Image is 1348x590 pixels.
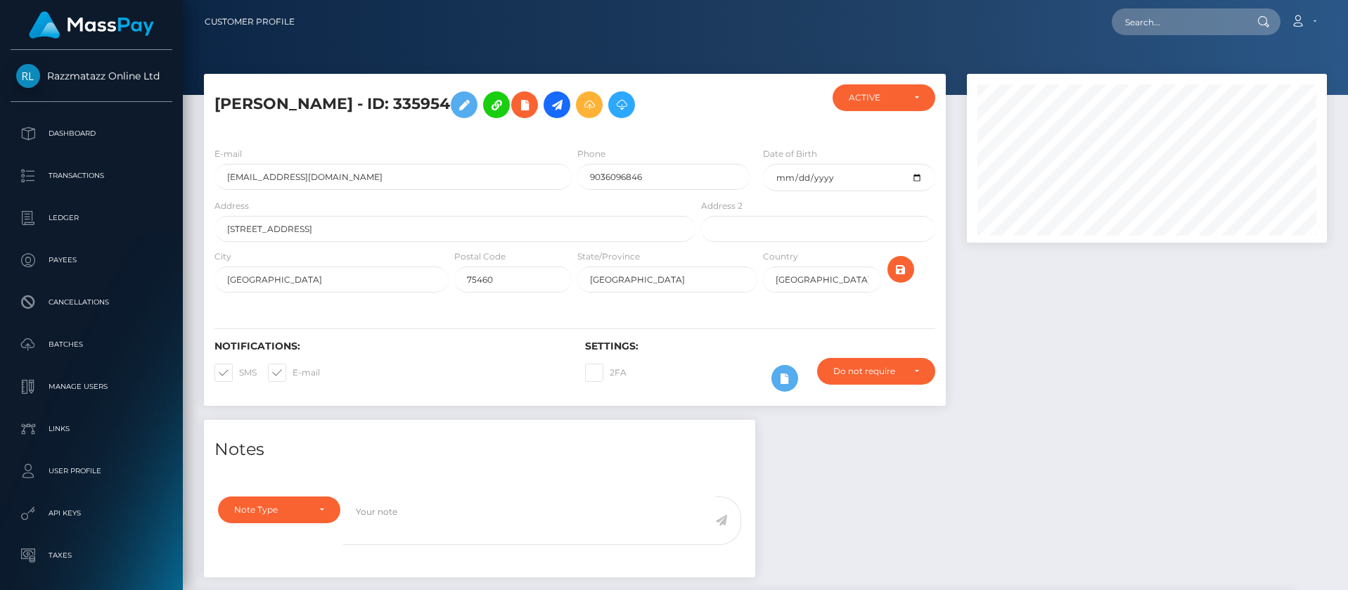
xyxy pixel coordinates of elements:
[234,504,308,515] div: Note Type
[849,92,903,103] div: ACTIVE
[214,200,249,212] label: Address
[16,123,167,144] p: Dashboard
[1112,8,1244,35] input: Search...
[29,11,154,39] img: MassPay Logo
[817,358,935,385] button: Do not require
[454,250,506,263] label: Postal Code
[16,334,167,355] p: Batches
[16,64,40,88] img: Razzmatazz Online Ltd
[16,250,167,271] p: Payees
[11,200,172,236] a: Ledger
[16,207,167,229] p: Ledger
[833,366,903,377] div: Do not require
[214,340,564,352] h6: Notifications:
[16,503,167,524] p: API Keys
[544,91,570,118] a: Initiate Payout
[11,369,172,404] a: Manage Users
[11,243,172,278] a: Payees
[11,454,172,489] a: User Profile
[11,116,172,151] a: Dashboard
[577,148,605,160] label: Phone
[11,496,172,531] a: API Keys
[585,340,935,352] h6: Settings:
[11,158,172,193] a: Transactions
[11,538,172,573] a: Taxes
[11,327,172,362] a: Batches
[16,165,167,186] p: Transactions
[214,437,745,462] h4: Notes
[16,376,167,397] p: Manage Users
[16,418,167,440] p: Links
[763,250,798,263] label: Country
[214,364,257,382] label: SMS
[214,84,688,125] h5: [PERSON_NAME] - ID: 335954
[11,411,172,447] a: Links
[701,200,743,212] label: Address 2
[214,250,231,263] label: City
[585,364,627,382] label: 2FA
[214,148,242,160] label: E-mail
[268,364,320,382] label: E-mail
[16,461,167,482] p: User Profile
[16,545,167,566] p: Taxes
[205,7,295,37] a: Customer Profile
[16,292,167,313] p: Cancellations
[577,250,640,263] label: State/Province
[833,84,935,111] button: ACTIVE
[11,285,172,320] a: Cancellations
[218,496,340,523] button: Note Type
[11,70,172,82] span: Razzmatazz Online Ltd
[763,148,817,160] label: Date of Birth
